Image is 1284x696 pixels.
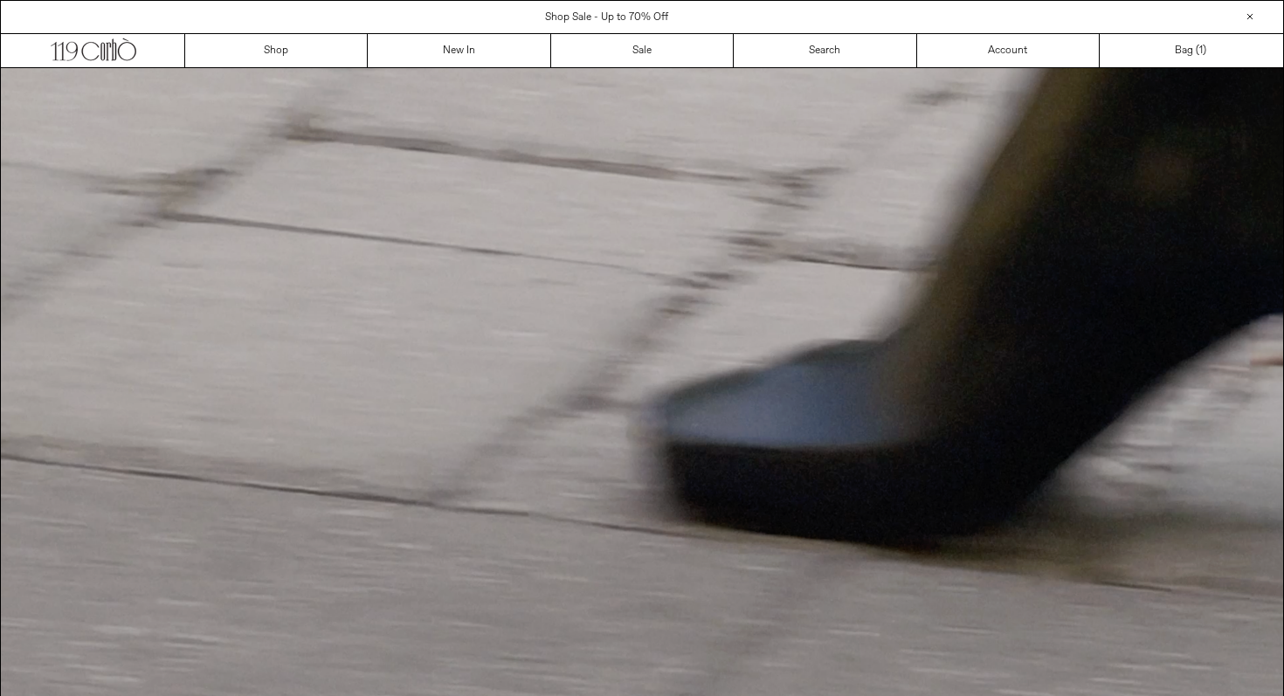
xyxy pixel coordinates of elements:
[545,10,668,24] a: Shop Sale - Up to 70% Off
[1199,44,1203,58] span: 1
[368,34,550,67] a: New In
[551,34,734,67] a: Sale
[185,34,368,67] a: Shop
[917,34,1100,67] a: Account
[1199,43,1206,59] span: )
[1100,34,1282,67] a: Bag ()
[734,34,916,67] a: Search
